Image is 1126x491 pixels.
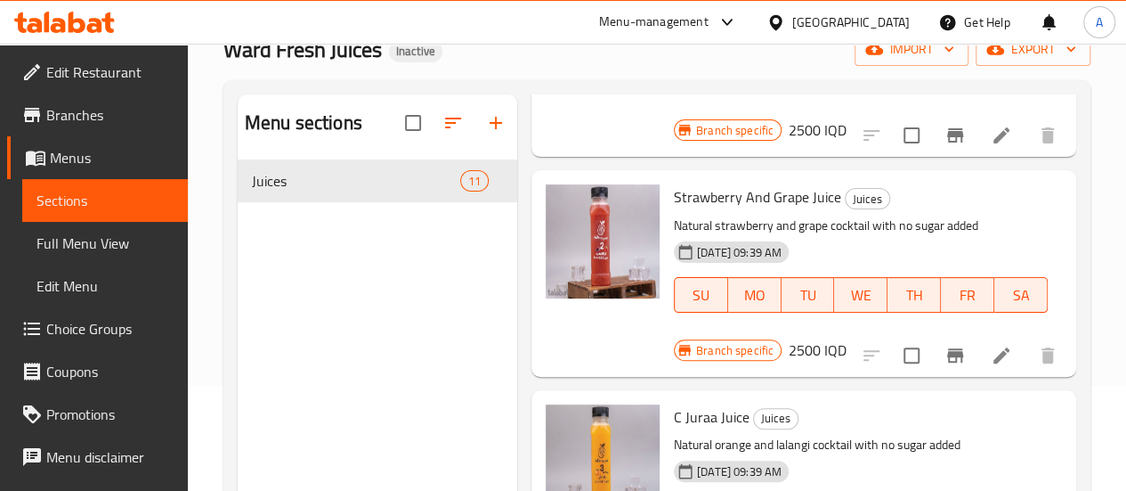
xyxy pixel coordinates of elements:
span: [DATE] 09:39 AM [690,463,789,480]
span: Juices [754,408,798,429]
button: import [855,33,968,66]
span: Edit Menu [36,275,174,297]
span: A [1096,12,1103,32]
span: Branch specific [689,122,781,139]
div: [GEOGRAPHIC_DATA] [792,12,910,32]
button: TH [887,277,941,313]
span: Menus [50,147,174,168]
button: export [976,33,1090,66]
a: Edit Restaurant [7,51,188,94]
span: TH [895,282,934,308]
h2: Menu sections [245,110,362,136]
button: Branch-specific-item [934,334,976,377]
a: Full Menu View [22,222,188,265]
span: import [869,38,954,61]
span: Menu disclaimer [46,446,174,468]
button: Add section [474,102,517,144]
span: [DATE] 09:39 AM [690,244,789,261]
div: Juices [753,408,798,430]
span: Full Menu View [36,233,174,254]
span: Inactive [389,44,442,59]
span: WE [841,282,880,308]
span: Choice Groups [46,318,174,340]
div: Inactive [389,41,442,62]
a: Edit Menu [22,265,188,307]
div: Menu-management [599,12,709,33]
span: SA [1001,282,1041,308]
span: Juices [846,189,889,209]
button: TU [782,277,835,313]
span: MO [735,282,774,308]
p: Natural strawberry and grape cocktail with no sugar added [674,215,1048,237]
span: Branch specific [689,342,781,359]
span: SU [682,282,721,308]
a: Choice Groups [7,307,188,350]
button: SU [674,277,728,313]
a: Promotions [7,393,188,436]
img: Strawberry And Grape Juice [546,184,660,299]
button: delete [1026,114,1069,157]
div: Juices11 [238,160,517,202]
span: Promotions [46,404,174,425]
div: items [460,170,489,192]
p: Natural orange and lalangi cocktail with no sugar added [674,434,1048,456]
button: delete [1026,334,1069,377]
span: C Juraa Juice [674,404,749,430]
button: FR [941,277,994,313]
h6: 2500 IQD [789,118,847,143]
span: FR [948,282,987,308]
a: Coupons [7,350,188,393]
a: Edit menu item [991,125,1012,146]
h6: 2500 IQD [789,338,847,363]
button: SA [994,277,1048,313]
a: Sections [22,179,188,222]
button: Branch-specific-item [934,114,976,157]
span: Select all sections [394,104,432,142]
span: Strawberry And Grape Juice [674,184,841,210]
span: Coupons [46,361,174,382]
span: export [990,38,1076,61]
span: Ward Fresh Juices [223,29,382,70]
span: Select to update [893,337,930,374]
a: Menus [7,136,188,179]
span: TU [789,282,828,308]
span: Sections [36,190,174,211]
a: Branches [7,94,188,136]
a: Menu disclaimer [7,436,188,479]
nav: Menu sections [238,152,517,209]
span: Select to update [893,117,930,154]
span: Branches [46,104,174,126]
div: Juices [845,188,890,209]
span: Juices [252,170,460,192]
span: Edit Restaurant [46,61,174,83]
button: WE [834,277,887,313]
span: 11 [461,173,488,190]
button: MO [728,277,782,313]
span: Sort sections [432,102,474,144]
